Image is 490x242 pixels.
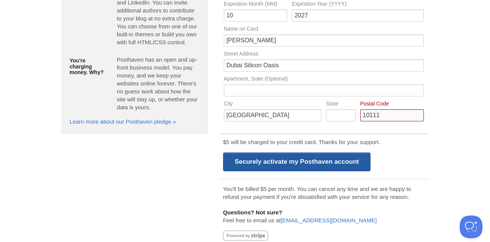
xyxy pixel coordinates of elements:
label: Street Address [224,51,424,58]
label: State [326,101,355,108]
label: Name on Card [224,26,424,33]
p: Feel free to email us at [223,208,425,224]
label: Expiration Year (YYYY) [292,1,424,8]
label: Expiration Month (MM) [224,1,287,8]
label: Apartment, Suite (Optional) [224,76,424,83]
iframe: Help Scout Beacon - Open [460,216,482,238]
label: City [224,101,322,108]
p: Posthaven has an open and up-front business model. You pay money, and we keep your websites onlin... [117,56,200,111]
input: Securely activate my Posthaven account [223,152,371,171]
p: $5 will be charged to your credit card. Thanks for your support. [223,138,425,146]
label: Postal Code [360,101,424,108]
h5: You're charging money. Why? [70,58,105,75]
p: You'll be billed $5 per month. You can cancel any time and we are happy to refund your payment if... [223,185,425,201]
a: Learn more about our Posthaven pledge » [70,118,176,125]
a: [EMAIL_ADDRESS][DOMAIN_NAME] [281,217,377,223]
b: Questions? Not sure? [223,209,282,216]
